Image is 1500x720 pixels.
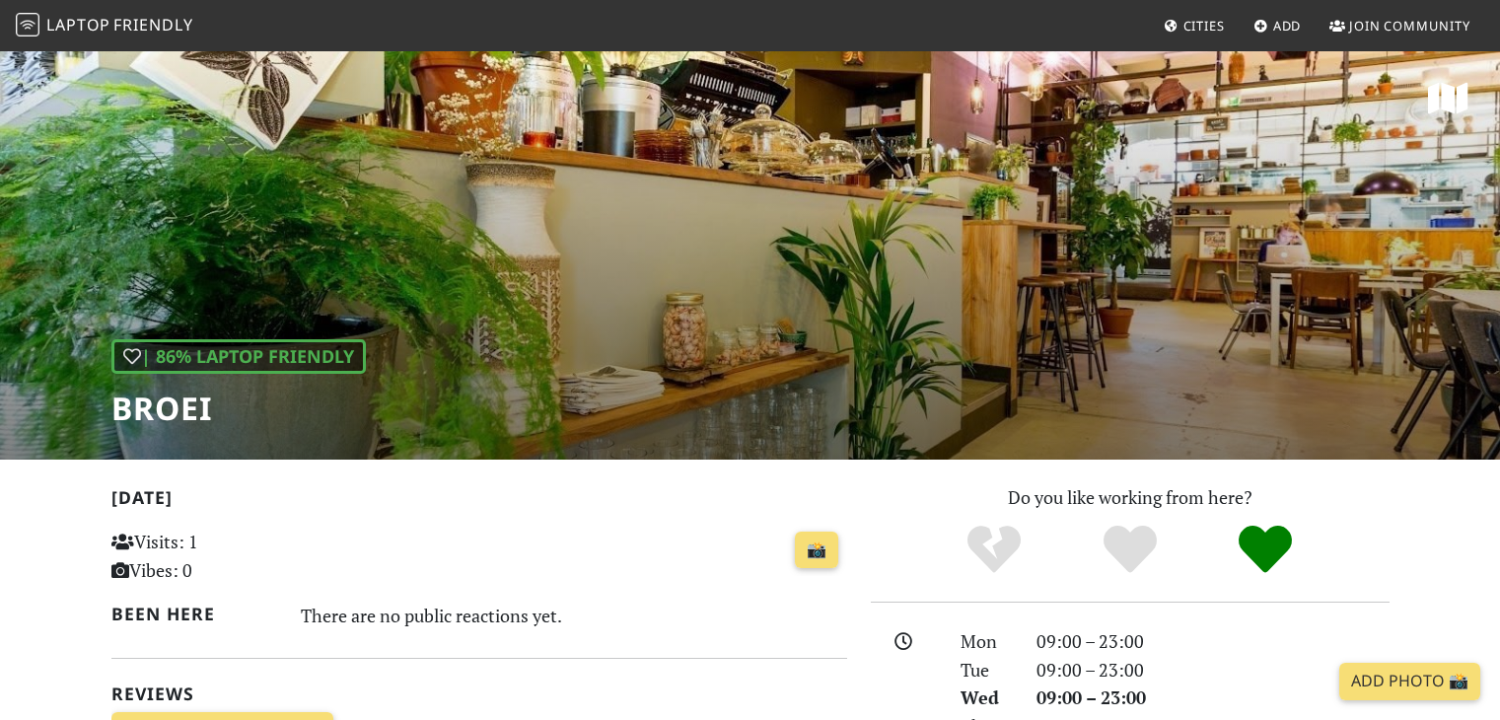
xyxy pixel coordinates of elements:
div: Mon [949,627,1024,656]
span: Add [1273,17,1302,35]
a: Add [1246,8,1310,43]
div: Tue [949,656,1024,684]
a: Cities [1156,8,1233,43]
a: 📸 [795,532,838,569]
p: Do you like working from here? [871,483,1390,512]
div: No [926,523,1062,577]
span: Cities [1183,17,1225,35]
div: Definitely! [1197,523,1333,577]
h2: [DATE] [111,487,847,516]
h2: Been here [111,604,278,624]
a: Add Photo 📸 [1339,663,1480,700]
img: LaptopFriendly [16,13,39,36]
span: Join Community [1349,17,1470,35]
h2: Reviews [111,684,847,704]
span: Friendly [113,14,192,36]
div: Wed [949,684,1024,712]
h1: BROEI [111,390,366,427]
div: 09:00 – 23:00 [1025,684,1401,712]
div: 09:00 – 23:00 [1025,656,1401,684]
p: Visits: 1 Vibes: 0 [111,528,341,585]
div: Yes [1062,523,1198,577]
a: LaptopFriendly LaptopFriendly [16,9,193,43]
div: 09:00 – 23:00 [1025,627,1401,656]
div: There are no public reactions yet. [301,600,847,631]
span: Laptop [46,14,110,36]
div: | 86% Laptop Friendly [111,339,366,374]
a: Join Community [1321,8,1478,43]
